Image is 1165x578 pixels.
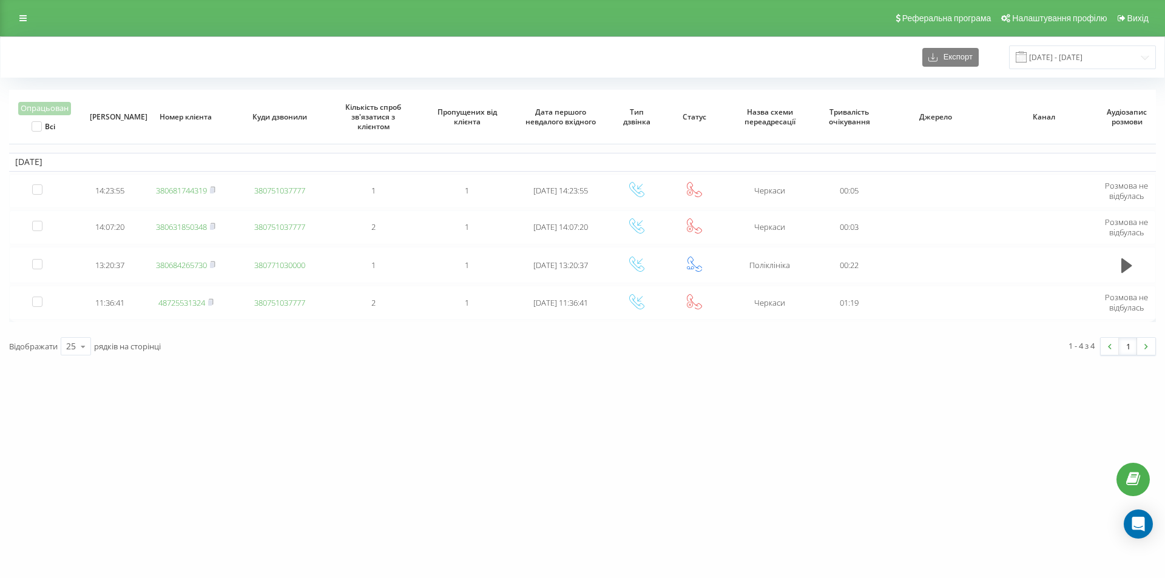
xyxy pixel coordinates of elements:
[465,185,469,196] span: 1
[524,107,598,126] span: Дата першого невдалого вхідного
[616,107,657,126] span: Тип дзвінка
[922,48,979,67] button: Експорт
[81,247,139,283] td: 13:20:37
[156,260,207,271] a: 380684265730
[254,185,305,196] a: 380751037777
[149,112,223,122] span: Номер клієнта
[674,112,715,122] span: Статус
[533,297,588,308] span: [DATE] 11:36:41
[1124,509,1153,539] div: Open Intercom Messenger
[90,112,131,122] span: [PERSON_NAME]
[817,286,882,320] td: 01:19
[826,107,873,126] span: Тривалість очікування
[371,221,376,232] span: 2
[371,297,376,308] span: 2
[81,286,139,320] td: 11:36:41
[817,247,882,283] td: 00:22
[81,174,139,208] td: 14:23:55
[533,185,588,196] span: [DATE] 14:23:55
[337,102,410,131] span: Кількість спроб зв'язатися з клієнтом
[158,297,205,308] a: 48725531324
[254,221,305,232] a: 380751037777
[32,121,55,132] label: Всі
[243,112,316,122] span: Куди дзвонили
[817,174,882,208] td: 00:05
[723,174,817,208] td: Черкаси
[1119,338,1137,355] a: 1
[81,210,139,244] td: 14:07:20
[430,107,504,126] span: Пропущених від клієнта
[1105,180,1148,201] span: Розмова не відбулась
[465,260,469,271] span: 1
[156,221,207,232] a: 380631850348
[66,340,76,352] div: 25
[1069,340,1095,352] div: 1 - 4 з 4
[465,297,469,308] span: 1
[1105,292,1148,313] span: Розмова не відбулась
[94,341,161,352] span: рядків на сторінці
[1105,217,1148,238] span: Розмова не відбулась
[723,247,817,283] td: Поліклініка
[902,13,991,23] span: Реферальна програма
[723,210,817,244] td: Черкаси
[817,210,882,244] td: 00:03
[465,221,469,232] span: 1
[533,221,588,232] span: [DATE] 14:07:20
[371,260,376,271] span: 1
[937,53,973,62] span: Експорт
[1012,13,1107,23] span: Налаштування профілю
[533,260,588,271] span: [DATE] 13:20:37
[156,185,207,196] a: 380681744319
[254,297,305,308] a: 380751037777
[254,260,305,271] a: 380771030000
[893,112,979,122] span: Джерело
[723,286,817,320] td: Черкаси
[371,185,376,196] span: 1
[9,341,58,352] span: Відображати
[1107,107,1148,126] span: Аудіозапис розмови
[733,107,806,126] span: Назва схеми переадресації
[1127,13,1149,23] span: Вихід
[1001,112,1087,122] span: Канал
[9,153,1156,171] td: [DATE]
